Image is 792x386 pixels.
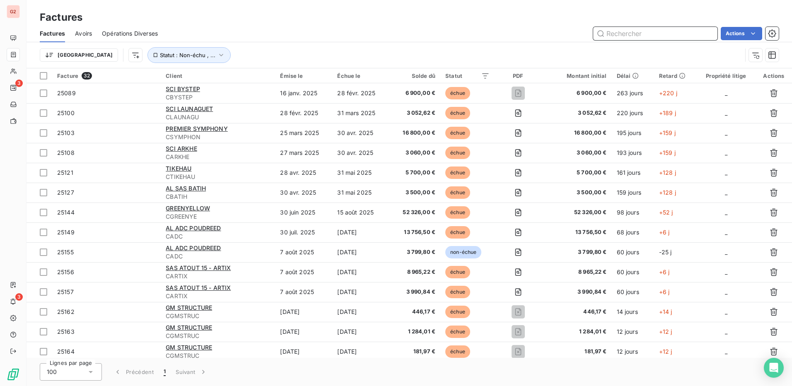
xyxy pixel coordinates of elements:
span: 446,17 € [547,308,607,316]
span: _ [725,328,727,335]
span: SCI ARKHE [166,145,197,152]
img: Logo LeanPay [7,368,20,381]
div: Délai [617,72,649,79]
span: 25127 [57,189,74,196]
td: 15 août 2025 [332,203,389,222]
span: échue [445,186,470,199]
span: 1 [164,368,166,376]
span: SAS ATOUT 15 - ARTIX [166,284,231,291]
span: AL ADC POUDREED [166,224,221,232]
span: 52 326,00 € [394,208,435,217]
span: 3 052,62 € [394,109,435,117]
td: [DATE] [275,302,332,322]
span: 25089 [57,89,76,96]
td: 14 jours [612,302,654,322]
h3: Factures [40,10,82,25]
span: 25144 [57,209,75,216]
span: 3 990,84 € [547,288,607,296]
td: 30 avr. 2025 [332,123,389,143]
span: Factures [40,29,65,38]
span: CADC [166,232,270,241]
span: 6 900,00 € [547,89,607,97]
span: 25155 [57,248,74,256]
span: +52 j [659,209,673,216]
span: échue [445,206,470,219]
span: _ [725,169,727,176]
td: 7 août 2025 [275,282,332,302]
span: AL ADC POUDREED [166,244,221,251]
span: CGMSTRUC [166,352,270,360]
span: CTIKEHAU [166,173,270,181]
span: 3 060,00 € [547,149,607,157]
div: Propriété litige [702,72,751,79]
span: _ [725,109,727,116]
td: [DATE] [332,282,389,302]
td: 16 janv. 2025 [275,83,332,103]
span: Opérations Diverses [102,29,158,38]
span: 3 060,00 € [394,149,435,157]
td: 28 févr. 2025 [332,83,389,103]
td: 30 avr. 2025 [275,183,332,203]
td: [DATE] [332,242,389,262]
td: 12 jours [612,322,654,342]
span: +6 j [659,229,670,236]
span: GM STRUCTURE [166,344,212,351]
span: 5 700,00 € [394,169,435,177]
span: _ [725,348,727,355]
td: 7 août 2025 [275,242,332,262]
span: _ [725,189,727,196]
td: 25 mars 2025 [275,123,332,143]
span: 25157 [57,288,74,295]
span: CGMSTRUC [166,332,270,340]
span: _ [725,248,727,256]
span: 3 799,80 € [394,248,435,256]
span: +189 j [659,109,676,116]
span: +159 j [659,149,676,156]
span: 25162 [57,308,75,315]
button: 1 [159,363,171,381]
span: échue [445,266,470,278]
span: TIKEHAU [166,165,191,172]
span: +159 j [659,129,676,136]
span: 25103 [57,129,75,136]
div: G2 [7,5,20,18]
span: échue [445,306,470,318]
span: échue [445,345,470,358]
span: CGREENYE [166,212,270,221]
td: [DATE] [332,342,389,362]
button: Suivant [171,363,212,381]
td: 193 jours [612,143,654,163]
td: 68 jours [612,222,654,242]
span: CBYSTEP [166,93,270,101]
span: SAS ATOUT 15 - ARTIX [166,264,231,271]
div: Actions [761,72,787,79]
td: [DATE] [332,262,389,282]
div: Retard [659,72,692,79]
td: [DATE] [332,302,389,322]
span: _ [725,308,727,315]
span: CARKHE [166,153,270,161]
td: 28 avr. 2025 [275,163,332,183]
span: CADC [166,252,270,261]
span: échue [445,147,470,159]
span: échue [445,226,470,239]
div: PDF [500,72,537,79]
td: 60 jours [612,242,654,262]
span: +220 j [659,89,677,96]
td: 159 jours [612,183,654,203]
span: Avoirs [75,29,92,38]
td: 31 mai 2025 [332,163,389,183]
td: 161 jours [612,163,654,183]
span: +6 j [659,288,670,295]
span: 52 326,00 € [547,208,607,217]
span: 100 [47,368,57,376]
span: échue [445,166,470,179]
span: 25121 [57,169,73,176]
td: 31 mai 2025 [332,183,389,203]
span: 13 756,50 € [394,228,435,236]
div: Statut [445,72,489,79]
span: échue [445,107,470,119]
span: SCI BYSTEP [166,85,200,92]
span: non-échue [445,246,481,258]
span: 3 990,84 € [394,288,435,296]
